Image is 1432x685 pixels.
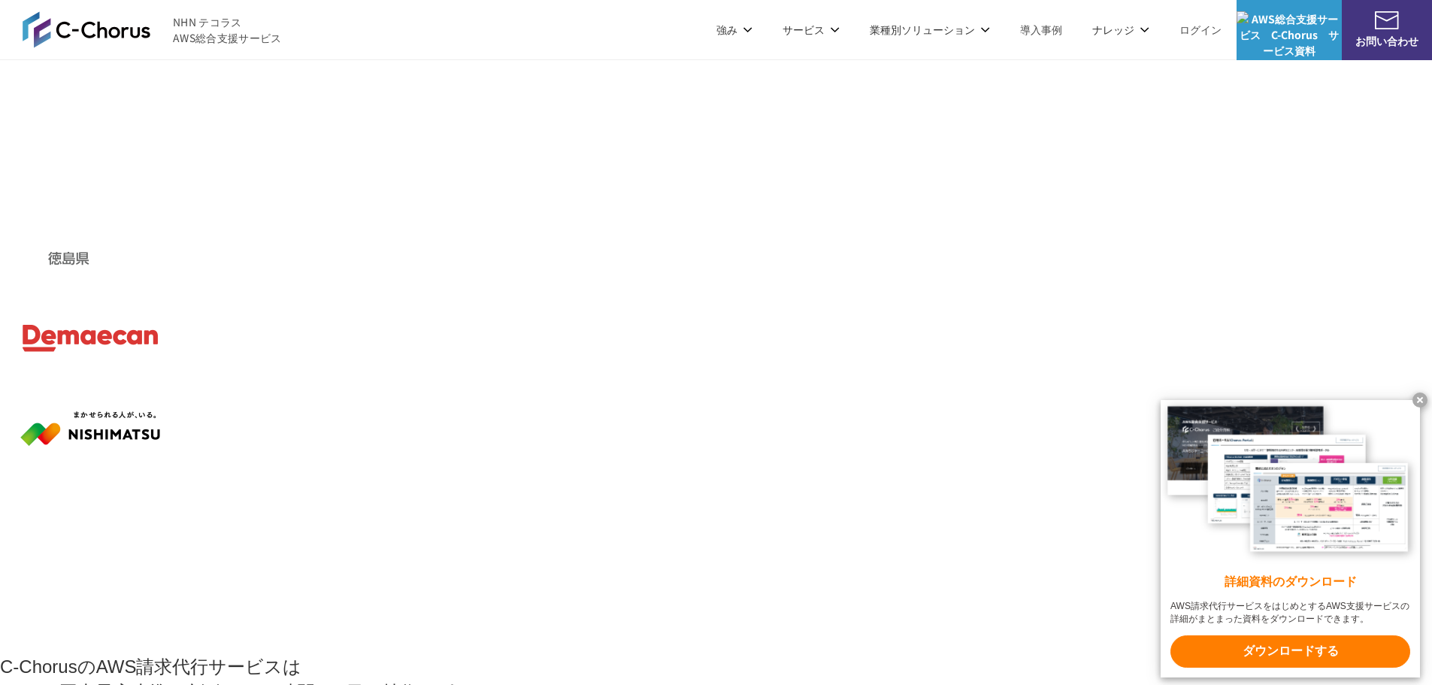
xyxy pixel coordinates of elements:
a: 詳細資料のダウンロード AWS請求代行サービスをはじめとするAWS支援サービスの詳細がまとまった資料をダウンロードできます。 ダウンロードする [1161,400,1420,677]
img: AWS総合支援サービス C-Chorus サービス資料 [1237,11,1342,59]
p: 業種別ソリューション [870,22,990,38]
x-t: AWS請求代行サービスをはじめとするAWS支援サービスの詳細がまとまった資料をダウンロードできます。 [1170,600,1410,626]
a: ログイン [1179,22,1222,38]
p: サービス [783,22,840,38]
a: 導入事例 [1020,22,1062,38]
span: NHN テコラス AWS総合支援サービス [173,14,282,46]
p: ナレッジ [1092,22,1149,38]
x-t: 詳細資料のダウンロード [1170,574,1410,591]
a: AWS総合支援サービス C-Chorus NHN テコラスAWS総合支援サービス [23,11,282,47]
x-t: ダウンロードする [1170,635,1410,668]
p: 強み [716,22,752,38]
span: お問い合わせ [1342,33,1432,49]
img: お問い合わせ [1375,11,1399,29]
img: AWS総合支援サービス C-Chorus [23,11,150,47]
